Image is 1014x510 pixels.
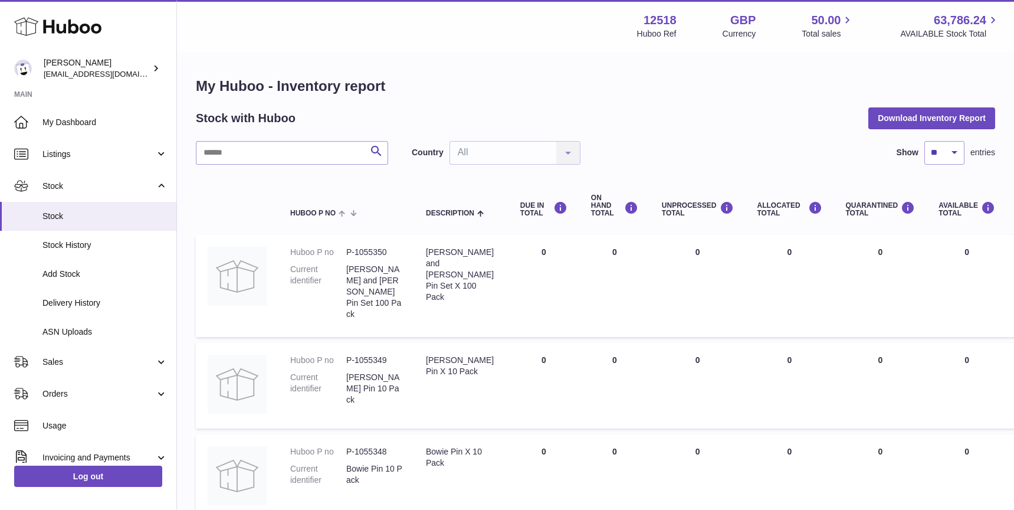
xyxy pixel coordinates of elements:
[868,107,995,129] button: Download Inventory Report
[802,12,854,40] a: 50.00 Total sales
[508,235,579,337] td: 0
[900,12,1000,40] a: 63,786.24 AVAILABLE Stock Total
[346,355,402,366] dd: P-1055349
[44,57,150,80] div: [PERSON_NAME]
[346,264,402,319] dd: [PERSON_NAME] and [PERSON_NAME] Pin Set 100 Pack
[208,247,267,306] img: product image
[757,201,822,217] div: ALLOCATED Total
[938,201,995,217] div: AVAILABLE Total
[508,343,579,429] td: 0
[644,12,677,28] strong: 12518
[290,446,346,457] dt: Huboo P no
[878,355,882,365] span: 0
[42,357,155,368] span: Sales
[730,12,756,28] strong: GBP
[802,28,854,40] span: Total sales
[934,12,986,28] span: 63,786.24
[579,343,650,429] td: 0
[846,201,915,217] div: QUARANTINED Total
[900,28,1000,40] span: AVAILABLE Stock Total
[346,446,402,457] dd: P-1055348
[723,28,756,40] div: Currency
[579,235,650,337] td: 0
[42,149,155,160] span: Listings
[426,210,474,217] span: Description
[44,69,173,79] span: [EMAIL_ADDRESS][DOMAIN_NAME]
[14,466,162,487] a: Log out
[290,355,346,366] dt: Huboo P no
[208,355,267,414] img: product image
[927,343,1007,429] td: 0
[970,147,995,158] span: entries
[650,343,746,429] td: 0
[290,372,346,406] dt: Current identifier
[591,194,638,218] div: ON HAND Total
[42,297,168,309] span: Delivery History
[746,343,834,429] td: 0
[927,235,1007,337] td: 0
[426,355,497,377] div: [PERSON_NAME] Pin X 10 Pack
[42,388,155,400] span: Orders
[208,446,267,505] img: product image
[662,201,734,217] div: UNPROCESSED Total
[878,447,882,456] span: 0
[196,110,296,126] h2: Stock with Huboo
[290,210,336,217] span: Huboo P no
[42,326,168,338] span: ASN Uploads
[897,147,918,158] label: Show
[811,12,841,28] span: 50.00
[42,117,168,128] span: My Dashboard
[42,269,168,280] span: Add Stock
[637,28,677,40] div: Huboo Ref
[426,446,497,469] div: Bowie Pin X 10 Pack
[290,247,346,258] dt: Huboo P no
[746,235,834,337] td: 0
[42,211,168,222] span: Stock
[426,247,497,302] div: [PERSON_NAME] and [PERSON_NAME] Pin Set X 100 Pack
[14,60,32,77] img: caitlin@fancylamp.co
[42,420,168,431] span: Usage
[290,463,346,486] dt: Current identifier
[520,201,567,217] div: DUE IN TOTAL
[878,247,882,257] span: 0
[42,181,155,192] span: Stock
[650,235,746,337] td: 0
[290,264,346,319] dt: Current identifier
[346,372,402,406] dd: [PERSON_NAME] Pin 10 Pack
[412,147,444,158] label: Country
[42,452,155,463] span: Invoicing and Payments
[42,240,168,251] span: Stock History
[346,247,402,258] dd: P-1055350
[346,463,402,486] dd: Bowie Pin 10 Pack
[196,77,995,96] h1: My Huboo - Inventory report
